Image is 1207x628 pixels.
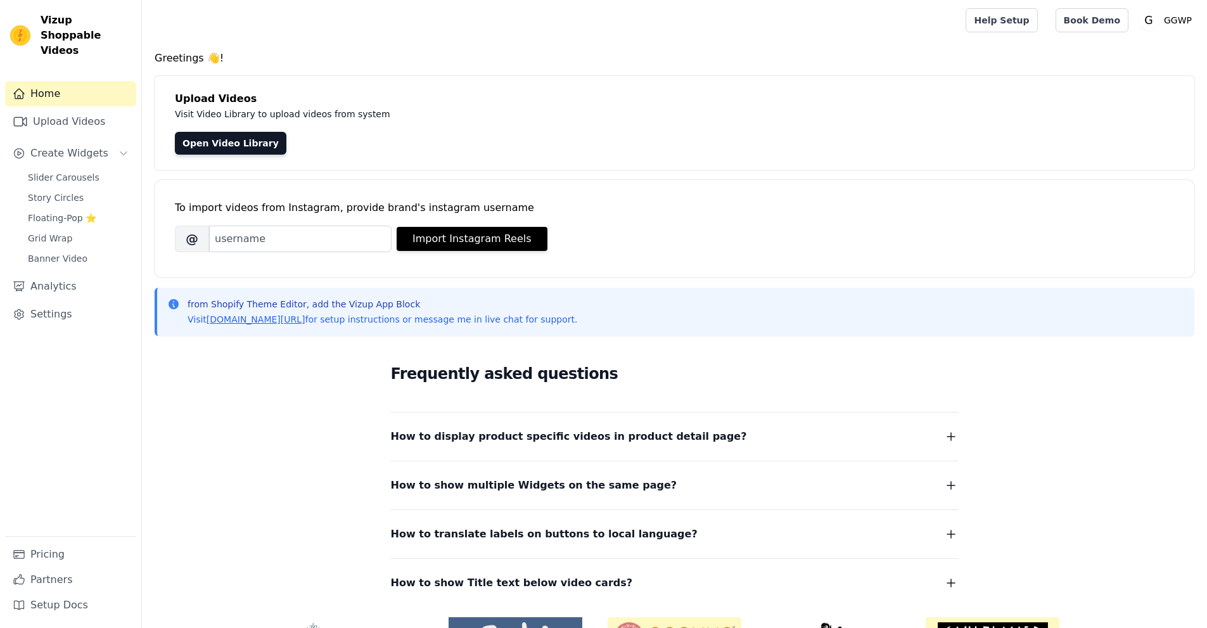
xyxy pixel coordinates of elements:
[28,212,96,224] span: Floating-Pop ⭐
[28,232,72,245] span: Grid Wrap
[28,252,87,265] span: Banner Video
[5,542,136,567] a: Pricing
[20,189,136,207] a: Story Circles
[155,51,1194,66] h4: Greetings 👋!
[1144,14,1153,27] text: G
[207,314,305,324] a: [DOMAIN_NAME][URL]
[1159,9,1197,32] p: GGWP
[175,106,743,122] p: Visit Video Library to upload videos from system
[41,13,131,58] span: Vizup Shoppable Videos
[1139,9,1197,32] button: G GGWP
[5,567,136,593] a: Partners
[5,302,136,327] a: Settings
[391,361,959,387] h2: Frequently asked questions
[391,574,633,592] span: How to show Title text below video cards?
[391,477,959,494] button: How to show multiple Widgets on the same page?
[5,109,136,134] a: Upload Videos
[5,274,136,299] a: Analytics
[188,298,577,311] p: from Shopify Theme Editor, add the Vizup App Block
[397,227,547,251] button: Import Instagram Reels
[188,313,577,326] p: Visit for setup instructions or message me in live chat for support.
[5,141,136,166] button: Create Widgets
[20,169,136,186] a: Slider Carousels
[28,191,84,204] span: Story Circles
[175,200,1174,215] div: To import videos from Instagram, provide brand's instagram username
[5,593,136,618] a: Setup Docs
[5,81,136,106] a: Home
[1056,8,1128,32] a: Book Demo
[20,209,136,227] a: Floating-Pop ⭐
[391,477,677,494] span: How to show multiple Widgets on the same page?
[391,525,959,543] button: How to translate labels on buttons to local language?
[10,25,30,46] img: Vizup
[391,525,698,543] span: How to translate labels on buttons to local language?
[209,226,392,252] input: username
[391,428,959,445] button: How to display product specific videos in product detail page?
[175,226,209,252] span: @
[391,574,959,592] button: How to show Title text below video cards?
[30,146,108,161] span: Create Widgets
[175,132,286,155] a: Open Video Library
[175,91,1174,106] h4: Upload Videos
[966,8,1037,32] a: Help Setup
[20,229,136,247] a: Grid Wrap
[391,428,747,445] span: How to display product specific videos in product detail page?
[28,171,99,184] span: Slider Carousels
[20,250,136,267] a: Banner Video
